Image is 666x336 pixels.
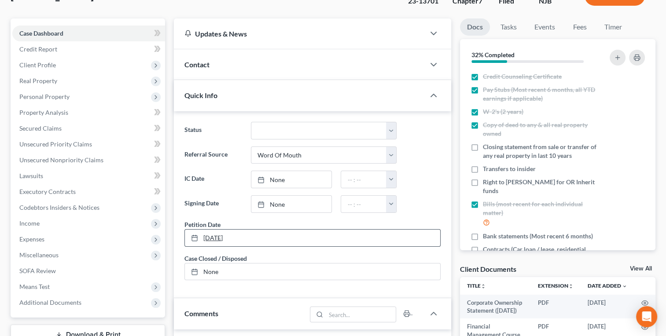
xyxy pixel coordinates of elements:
[251,196,332,212] a: None
[483,107,523,116] span: W-2's (2 years)
[184,254,247,263] div: Case Closed / Disposed
[538,282,574,289] a: Extensionunfold_more
[19,188,76,195] span: Executory Contracts
[531,295,581,319] td: PDF
[483,245,599,263] span: Contracts (Car loan / lease, residential lease, furniture purchase / lease)
[180,146,246,164] label: Referral Source
[19,235,44,243] span: Expenses
[341,171,386,188] input: -- : --
[19,219,40,227] span: Income
[471,51,515,58] strong: 32% Completed
[19,29,63,37] span: Case Dashboard
[460,18,490,36] a: Docs
[12,136,165,152] a: Unsecured Priority Claims
[19,251,59,259] span: Miscellaneous
[184,220,221,229] div: Petition Date
[185,230,440,246] a: [DATE]
[19,283,50,290] span: Means Test
[483,121,599,138] span: Copy of deed to any & all real property owned
[180,195,246,213] label: Signing Date
[19,61,56,69] span: Client Profile
[12,152,165,168] a: Unsecured Nonpriority Claims
[326,307,396,322] input: Search...
[483,85,599,103] span: Pay Stubs (Most recent 6 months, all YTD earnings if applicable)
[588,282,627,289] a: Date Added expand_more
[19,299,81,306] span: Additional Documents
[180,171,246,188] label: IC Date
[184,60,210,69] span: Contact
[184,91,217,99] span: Quick Info
[566,18,594,36] a: Fees
[483,164,536,173] span: Transfers to insider
[12,121,165,136] a: Secured Claims
[483,178,599,195] span: Right to [PERSON_NAME] for OR Inherit funds
[527,18,562,36] a: Events
[581,295,634,319] td: [DATE]
[19,93,70,100] span: Personal Property
[630,266,652,272] a: View All
[483,232,593,241] span: Bank statements (Most recent 6 months)
[481,284,486,289] i: unfold_more
[12,26,165,41] a: Case Dashboard
[12,168,165,184] a: Lawsuits
[597,18,629,36] a: Timer
[251,171,332,188] a: None
[19,172,43,179] span: Lawsuits
[483,142,599,160] span: Closing statement from sale or transfer of any real property in last 10 years
[19,124,62,132] span: Secured Claims
[341,196,386,212] input: -- : --
[12,41,165,57] a: Credit Report
[12,105,165,121] a: Property Analysis
[636,306,657,327] div: Open Intercom Messenger
[19,45,57,53] span: Credit Report
[19,77,57,84] span: Real Property
[19,204,99,211] span: Codebtors Insiders & Notices
[493,18,524,36] a: Tasks
[460,295,531,319] td: Corporate Ownership Statement ([DATE])
[568,284,574,289] i: unfold_more
[180,122,246,139] label: Status
[483,72,562,81] span: Credit Counseling Certificate
[12,263,165,279] a: SOFA Review
[460,264,516,274] div: Client Documents
[19,156,103,164] span: Unsecured Nonpriority Claims
[19,267,56,274] span: SOFA Review
[622,284,627,289] i: expand_more
[185,263,440,280] a: None
[12,184,165,200] a: Executory Contracts
[184,29,414,38] div: Updates & News
[483,200,599,217] span: Bills (most recent for each individual matter)
[467,282,486,289] a: Titleunfold_more
[184,309,218,318] span: Comments
[19,109,68,116] span: Property Analysis
[19,140,92,148] span: Unsecured Priority Claims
